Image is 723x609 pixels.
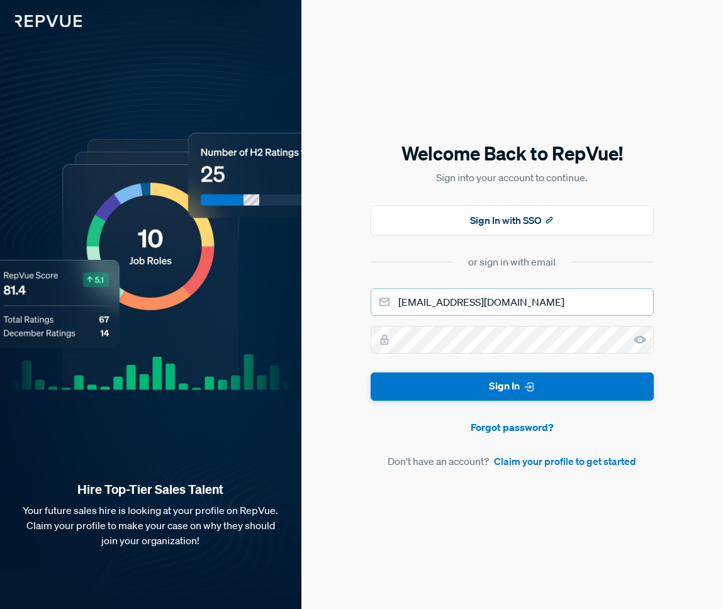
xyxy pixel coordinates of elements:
[371,372,654,401] button: Sign In
[20,481,281,498] strong: Hire Top-Tier Sales Talent
[20,503,281,548] p: Your future sales hire is looking at your profile on RepVue. Claim your profile to make your case...
[371,205,654,235] button: Sign In with SSO
[371,288,654,316] input: Email address
[468,254,556,269] div: or sign in with email
[371,170,654,185] p: Sign into your account to continue.
[494,454,636,469] a: Claim your profile to get started
[371,140,654,167] h5: Welcome Back to RepVue!
[371,454,654,469] article: Don't have an account?
[371,420,654,435] a: Forgot password?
